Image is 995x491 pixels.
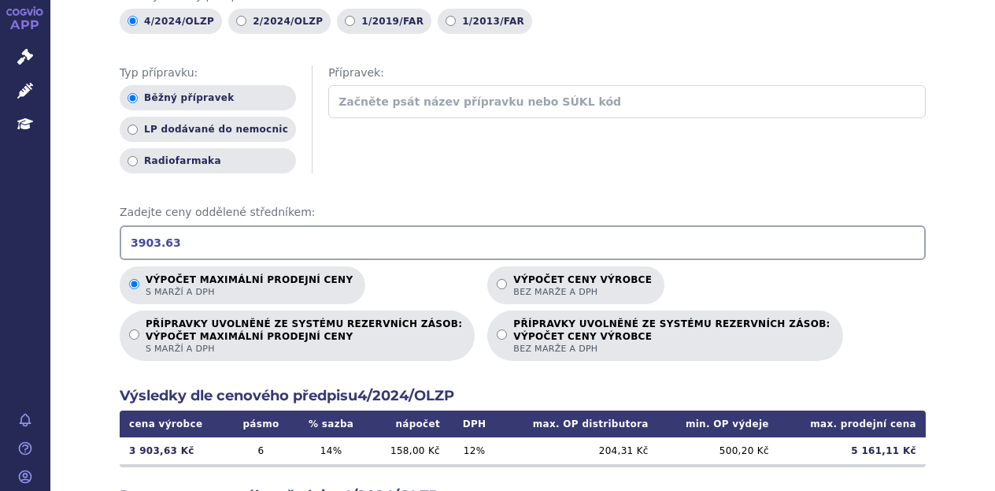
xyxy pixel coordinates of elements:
[294,437,369,464] td: 14 %
[120,411,228,437] th: cena výrobce
[499,411,657,437] th: max. OP distributora
[146,318,462,355] p: PŘÍPRAVKY UVOLNĚNÉ ZE SYSTÉMU REZERVNÍCH ZÁSOB:
[120,117,296,142] label: LP dodávané do nemocnic
[236,16,246,26] input: 2/2024/OLZP
[499,437,657,464] td: 204,31 Kč
[120,65,296,81] span: Typ přípravku:
[449,437,499,464] td: 12 %
[228,437,294,464] td: 6
[120,148,296,173] label: Radiofarmaka
[120,85,296,110] label: Běžný přípravek
[146,274,353,298] p: Výpočet maximální prodejní ceny
[513,343,830,355] span: bez marže a DPH
[328,85,926,118] input: Začněte psát název přípravku nebo SÚKL kód
[513,330,830,343] strong: VÝPOČET CENY VÝROBCE
[146,286,353,298] span: s marží a DPH
[438,9,532,34] label: 1/2013/FAR
[328,65,926,81] span: Přípravek:
[146,330,462,343] strong: VÝPOČET MAXIMÁLNÍ PRODEJNÍ CENY
[658,411,779,437] th: min. OP výdeje
[658,437,779,464] td: 500,20 Kč
[369,437,449,464] td: 158,00 Kč
[779,411,926,437] th: max. prodejní cena
[120,386,926,406] h2: Výsledky dle cenového předpisu 4/2024/OLZP
[513,318,830,355] p: PŘÍPRAVKY UVOLNĚNÉ ZE SYSTÉMU REZERVNÍCH ZÁSOB:
[120,9,222,34] label: 4/2024/OLZP
[129,329,139,340] input: PŘÍPRAVKY UVOLNĚNÉ ZE SYSTÉMU REZERVNÍCH ZÁSOB:VÝPOČET MAXIMÁLNÍ PRODEJNÍ CENYs marží a DPH
[449,411,499,437] th: DPH
[128,16,138,26] input: 4/2024/OLZP
[228,9,331,34] label: 2/2024/OLZP
[294,411,369,437] th: % sazba
[228,411,294,437] th: pásmo
[497,279,507,289] input: Výpočet ceny výrobcebez marže a DPH
[497,329,507,340] input: PŘÍPRAVKY UVOLNĚNÉ ZE SYSTÉMU REZERVNÍCH ZÁSOB:VÝPOČET CENY VÝROBCEbez marže a DPH
[446,16,456,26] input: 1/2013/FAR
[779,437,926,464] td: 5 161,11 Kč
[120,205,926,221] span: Zadejte ceny oddělené středníkem:
[120,437,228,464] td: 3 903,63 Kč
[369,411,449,437] th: nápočet
[128,93,138,103] input: Běžný přípravek
[513,274,652,298] p: Výpočet ceny výrobce
[337,9,431,34] label: 1/2019/FAR
[513,286,652,298] span: bez marže a DPH
[128,125,138,135] input: LP dodávané do nemocnic
[345,16,355,26] input: 1/2019/FAR
[129,279,139,289] input: Výpočet maximální prodejní cenys marží a DPH
[146,343,462,355] span: s marží a DPH
[128,156,138,166] input: Radiofarmaka
[120,225,926,260] input: Zadejte ceny oddělené středníkem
